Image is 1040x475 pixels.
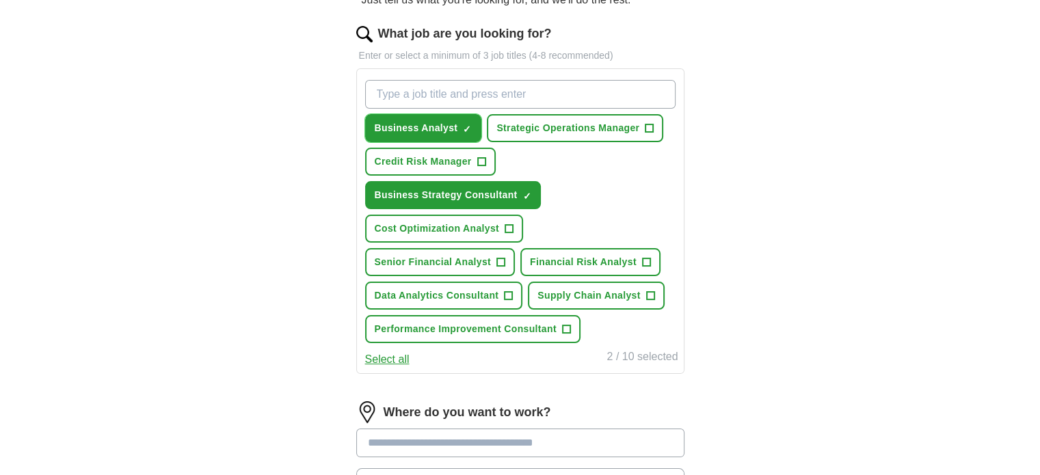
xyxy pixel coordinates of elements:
span: Cost Optimization Analyst [375,221,499,236]
button: Select all [365,351,410,368]
span: ✓ [463,124,471,135]
label: What job are you looking for? [378,25,552,43]
img: location.png [356,401,378,423]
span: Business Strategy Consultant [375,188,518,202]
span: Supply Chain Analyst [537,288,640,303]
div: 2 / 10 selected [606,349,678,368]
button: Credit Risk Manager [365,148,496,176]
button: Business Strategy Consultant✓ [365,181,542,209]
button: Performance Improvement Consultant [365,315,581,343]
label: Where do you want to work? [384,403,551,422]
button: Data Analytics Consultant [365,282,523,310]
button: Cost Optimization Analyst [365,215,523,243]
span: Strategic Operations Manager [496,121,639,135]
button: Supply Chain Analyst [528,282,664,310]
span: Data Analytics Consultant [375,288,499,303]
p: Enter or select a minimum of 3 job titles (4-8 recommended) [356,49,684,63]
span: Senior Financial Analyst [375,255,491,269]
button: Strategic Operations Manager [487,114,663,142]
button: Senior Financial Analyst [365,248,515,276]
input: Type a job title and press enter [365,80,676,109]
span: ✓ [522,191,531,202]
button: Financial Risk Analyst [520,248,661,276]
span: Financial Risk Analyst [530,255,637,269]
span: Credit Risk Manager [375,154,472,169]
span: Business Analyst [375,121,458,135]
span: Performance Improvement Consultant [375,322,557,336]
img: search.png [356,26,373,42]
button: Business Analyst✓ [365,114,482,142]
